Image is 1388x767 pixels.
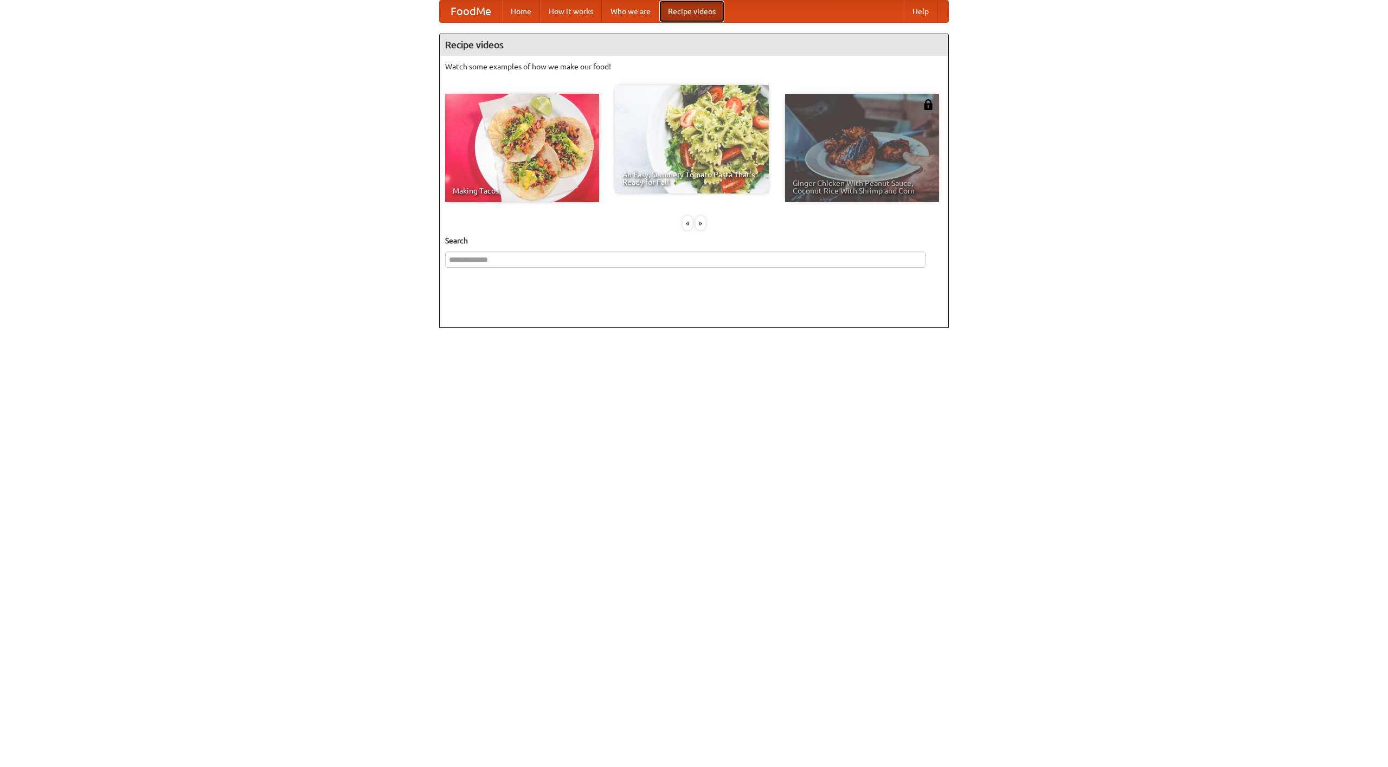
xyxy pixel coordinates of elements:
a: Who we are [602,1,659,22]
h4: Recipe videos [440,34,948,56]
a: How it works [540,1,602,22]
a: Recipe videos [659,1,724,22]
img: 483408.png [923,99,934,110]
a: Home [502,1,540,22]
a: An Easy, Summery Tomato Pasta That's Ready for Fall [615,85,769,194]
div: » [696,216,705,230]
span: An Easy, Summery Tomato Pasta That's Ready for Fall [622,171,761,186]
div: « [683,216,692,230]
p: Watch some examples of how we make our food! [445,61,943,72]
h5: Search [445,235,943,246]
a: FoodMe [440,1,502,22]
a: Help [904,1,937,22]
span: Making Tacos [453,187,592,195]
a: Making Tacos [445,94,599,202]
